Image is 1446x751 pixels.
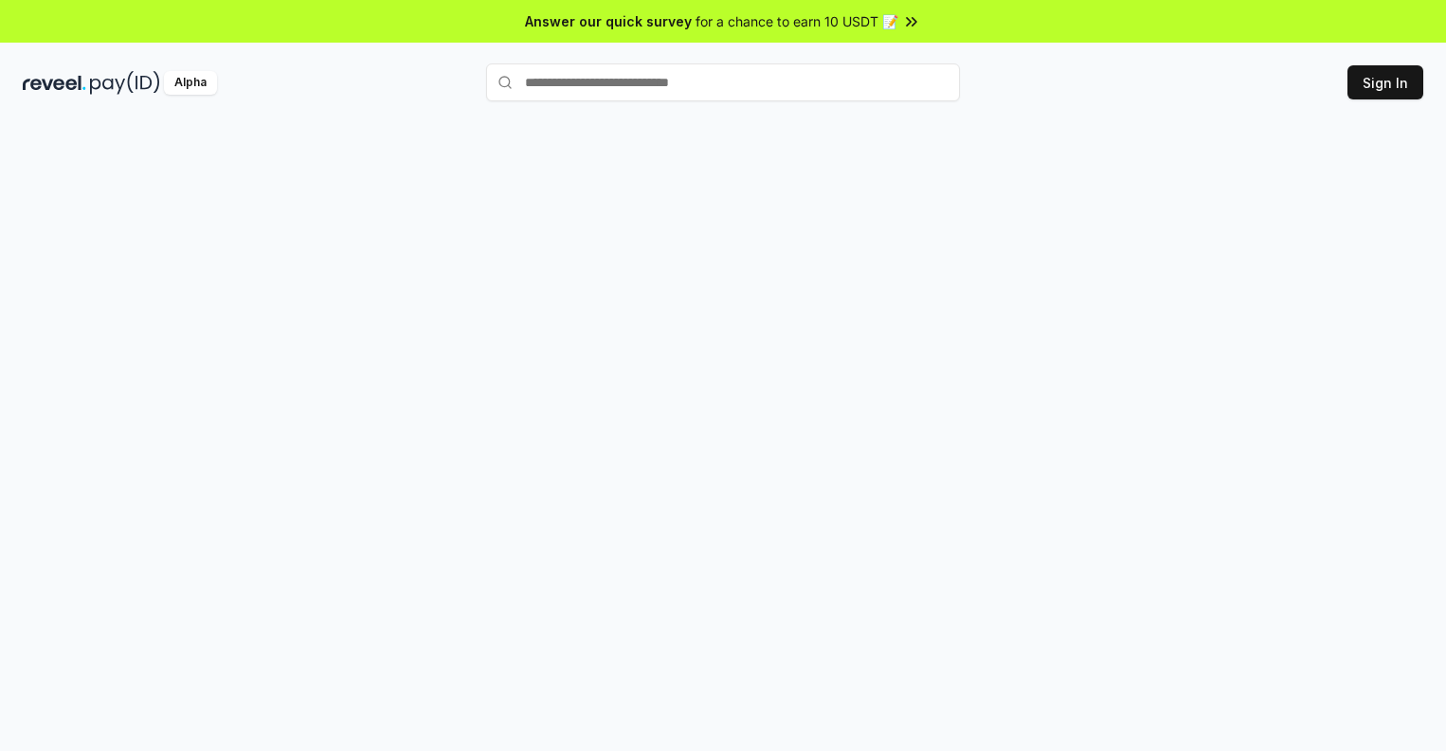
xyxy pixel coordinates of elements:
[90,71,160,95] img: pay_id
[525,11,692,31] span: Answer our quick survey
[164,71,217,95] div: Alpha
[23,71,86,95] img: reveel_dark
[696,11,898,31] span: for a chance to earn 10 USDT 📝
[1347,65,1423,99] button: Sign In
